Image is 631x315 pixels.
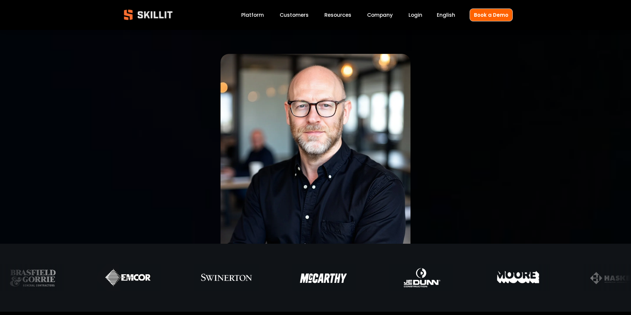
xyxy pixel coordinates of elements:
div: language picker [437,11,455,19]
a: Company [367,11,393,19]
span: Resources [324,11,351,19]
a: Login [409,11,422,19]
a: folder dropdown [324,11,351,19]
a: Customers [280,11,309,19]
span: English [437,11,455,19]
a: Platform [241,11,264,19]
a: Book a Demo [470,9,513,21]
img: Skillit [118,5,178,25]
